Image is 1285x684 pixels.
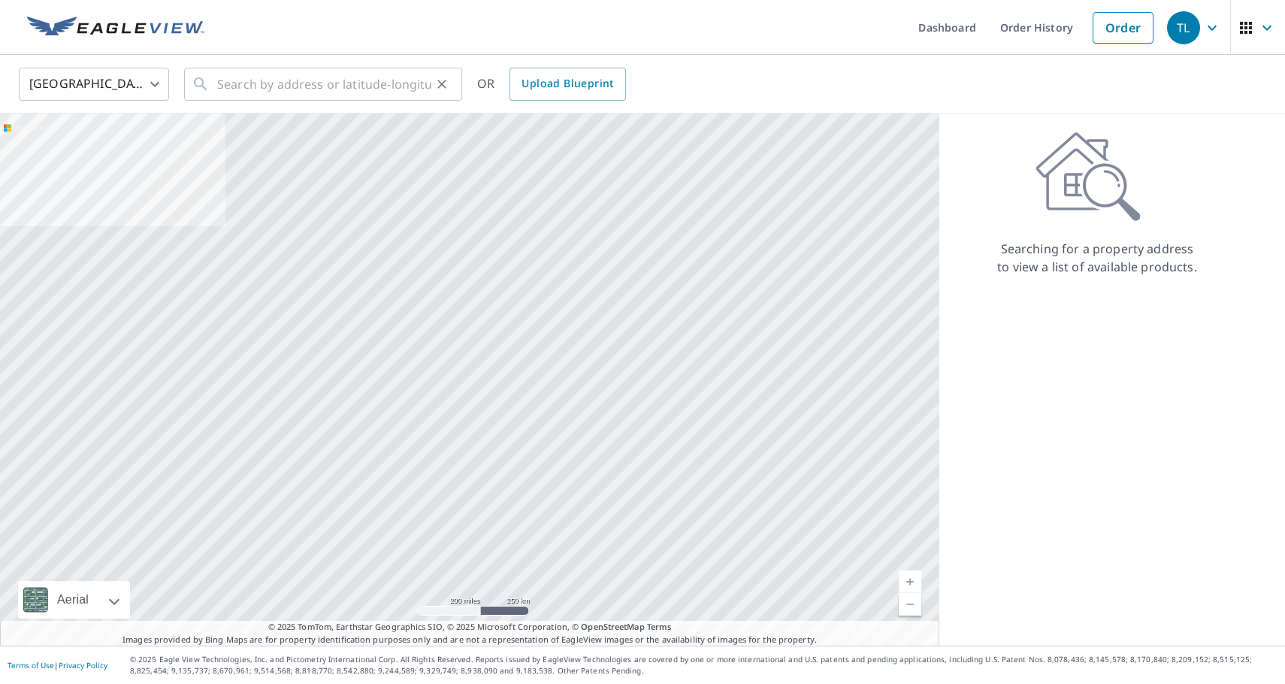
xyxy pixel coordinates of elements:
p: | [8,661,107,670]
a: Current Level 5, Zoom Out [899,593,921,616]
a: Terms [647,621,672,632]
a: Terms of Use [8,660,54,670]
div: [GEOGRAPHIC_DATA] [19,63,169,105]
span: © 2025 TomTom, Earthstar Geographics SIO, © 2025 Microsoft Corporation, © [268,621,672,634]
p: © 2025 Eagle View Technologies, Inc. and Pictometry International Corp. All Rights Reserved. Repo... [130,654,1277,676]
p: Searching for a property address to view a list of available products. [996,240,1198,276]
a: Current Level 5, Zoom In [899,571,921,593]
img: EV Logo [27,17,204,39]
div: TL [1167,11,1200,44]
div: Aerial [53,581,93,619]
a: OpenStreetMap [581,621,644,632]
input: Search by address or latitude-longitude [217,63,431,105]
div: OR [477,68,626,101]
a: Upload Blueprint [509,68,625,101]
div: Aerial [18,581,130,619]
a: Order [1093,12,1153,44]
a: Privacy Policy [59,660,107,670]
button: Clear [431,74,452,95]
span: Upload Blueprint [522,74,613,93]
